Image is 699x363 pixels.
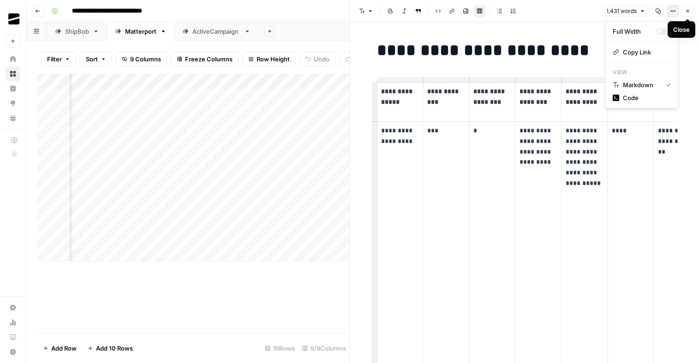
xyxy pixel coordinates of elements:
[80,52,112,66] button: Sort
[609,66,675,78] p: View
[96,344,133,353] span: Add 10 Rows
[6,315,20,330] a: Usage
[37,341,82,356] button: Add Row
[6,81,20,96] a: Insights
[623,80,659,89] span: Markdown
[6,96,20,111] a: Opportunities
[171,52,239,66] button: Freeze Columns
[242,52,296,66] button: Row Height
[673,25,690,34] div: Close
[6,66,20,81] a: Browse
[192,27,240,36] div: ActiveCampaign
[107,22,174,41] a: Matterport
[116,52,167,66] button: 9 Columns
[623,93,667,102] span: Code
[299,341,350,356] div: 9/9 Columns
[261,341,299,356] div: 10 Rows
[125,27,156,36] div: Matterport
[6,7,20,30] button: Workspace: OGM
[257,54,290,64] span: Row Height
[174,22,258,41] a: ActiveCampaign
[6,345,20,359] button: Help + Support
[6,300,20,315] a: Settings
[47,54,62,64] span: Filter
[314,54,329,64] span: Undo
[602,5,649,17] button: 1,431 words
[613,27,656,36] div: Full Width
[41,52,76,66] button: Filter
[51,344,77,353] span: Add Row
[82,341,138,356] button: Add 10 Rows
[130,54,161,64] span: 9 Columns
[65,27,89,36] div: ShipBob
[606,7,637,15] span: 1,431 words
[299,52,335,66] button: Undo
[6,52,20,66] a: Home
[47,22,107,41] a: ShipBob
[623,48,667,57] span: Copy Link
[86,54,98,64] span: Sort
[185,54,233,64] span: Freeze Columns
[6,330,20,345] a: Learning Hub
[6,111,20,125] a: Your Data
[6,11,22,27] img: OGM Logo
